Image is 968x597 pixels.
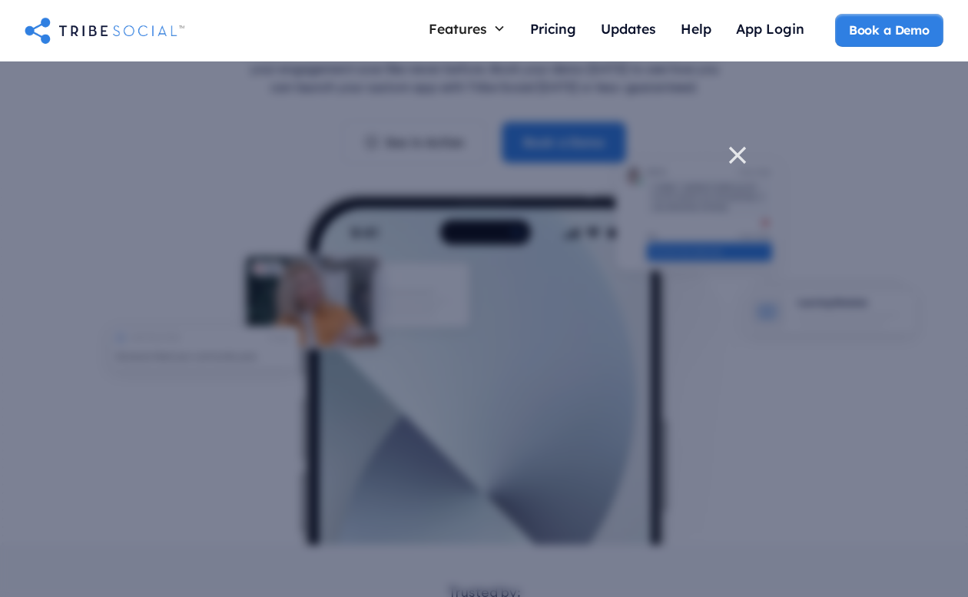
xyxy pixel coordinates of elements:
[416,14,518,43] div: Features
[429,20,487,37] div: Features
[530,20,576,37] div: Pricing
[736,20,804,37] div: App Login
[724,14,817,47] a: App Login
[681,20,711,37] div: Help
[601,20,656,37] div: Updates
[518,14,588,47] a: Pricing
[588,14,668,47] a: Updates
[25,15,184,45] a: home
[835,14,943,46] a: Book a Demo
[668,14,724,47] a: Help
